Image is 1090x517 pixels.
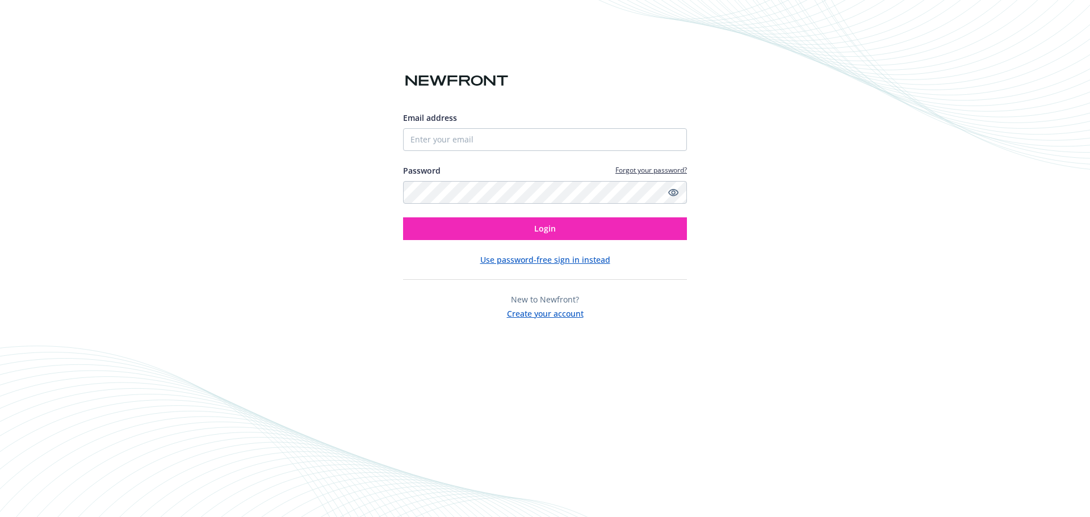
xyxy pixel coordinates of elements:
[403,181,687,204] input: Enter your password
[534,223,556,234] span: Login
[511,294,579,305] span: New to Newfront?
[480,254,610,266] button: Use password-free sign in instead
[403,128,687,151] input: Enter your email
[507,305,584,320] button: Create your account
[666,186,680,199] a: Show password
[403,71,510,91] img: Newfront logo
[615,165,687,175] a: Forgot your password?
[403,112,457,123] span: Email address
[403,217,687,240] button: Login
[403,165,441,176] label: Password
